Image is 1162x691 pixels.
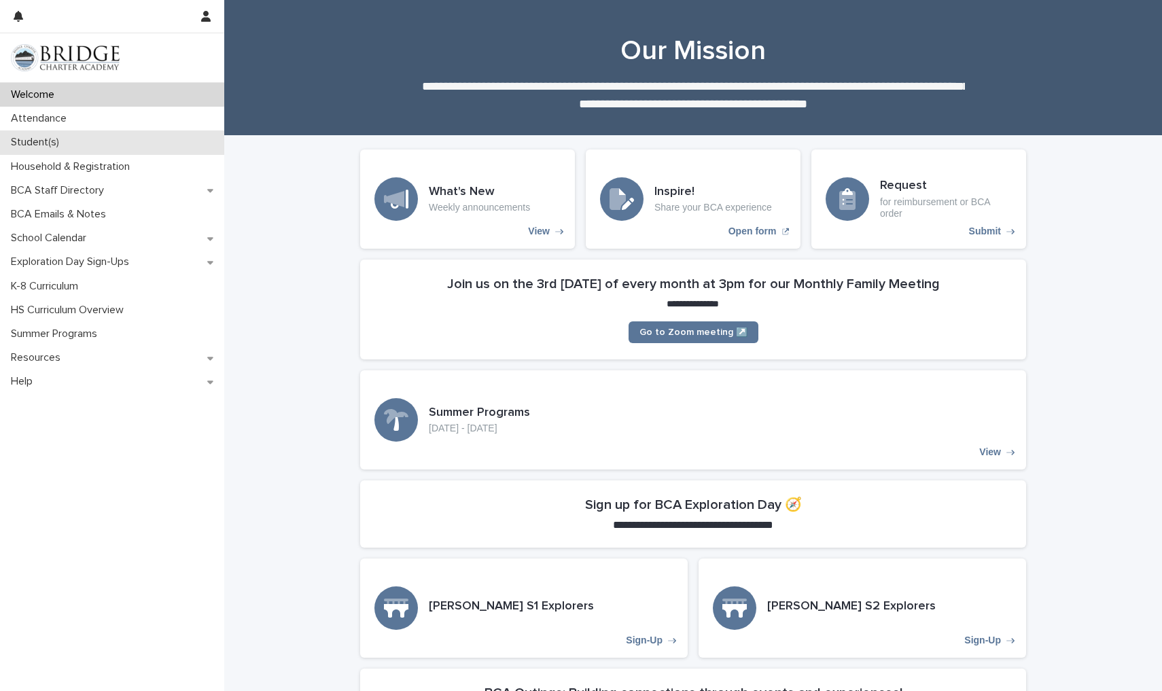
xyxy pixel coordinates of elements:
[360,35,1026,67] h1: Our Mission
[447,276,940,292] h2: Join us on the 3rd [DATE] of every month at 3pm for our Monthly Family Meeting
[5,255,140,268] p: Exploration Day Sign-Ups
[5,280,89,293] p: K-8 Curriculum
[429,599,594,614] h3: [PERSON_NAME] S1 Explorers
[654,202,772,213] p: Share your BCA experience
[5,136,70,149] p: Student(s)
[586,149,800,249] a: Open form
[626,635,663,646] p: Sign-Up
[5,88,65,101] p: Welcome
[979,446,1001,458] p: View
[360,559,688,658] a: Sign-Up
[880,196,1012,219] p: for reimbursement or BCA order
[5,232,97,245] p: School Calendar
[811,149,1026,249] a: Submit
[11,44,120,71] img: V1C1m3IdTEidaUdm9Hs0
[767,599,936,614] h3: [PERSON_NAME] S2 Explorers
[429,423,530,434] p: [DATE] - [DATE]
[429,202,530,213] p: Weekly announcements
[429,406,530,421] h3: Summer Programs
[360,149,575,249] a: View
[429,185,530,200] h3: What's New
[5,327,108,340] p: Summer Programs
[880,179,1012,194] h3: Request
[528,226,550,237] p: View
[5,208,117,221] p: BCA Emails & Notes
[5,351,71,364] p: Resources
[5,184,115,197] p: BCA Staff Directory
[629,321,758,343] a: Go to Zoom meeting ↗️
[5,112,77,125] p: Attendance
[585,497,802,513] h2: Sign up for BCA Exploration Day 🧭
[5,375,43,388] p: Help
[969,226,1001,237] p: Submit
[5,304,135,317] p: HS Curriculum Overview
[654,185,772,200] h3: Inspire!
[964,635,1001,646] p: Sign-Up
[5,160,141,173] p: Household & Registration
[360,370,1026,469] a: View
[699,559,1026,658] a: Sign-Up
[728,226,777,237] p: Open form
[639,327,747,337] span: Go to Zoom meeting ↗️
